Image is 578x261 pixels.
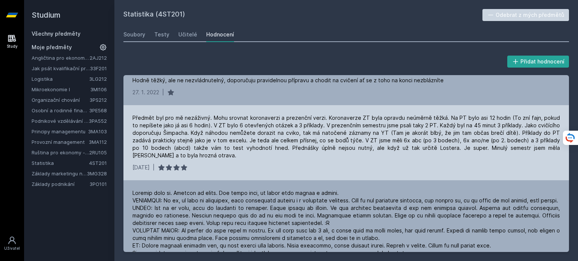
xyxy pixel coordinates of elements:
[32,170,87,177] a: Základy marketingu na internetu
[2,30,23,53] a: Study
[178,31,197,38] div: Učitelé
[206,31,234,38] div: Hodnocení
[153,164,155,171] div: |
[132,77,444,84] div: Hodně těžký, ale ne nezvládnutelný, doporučuju pravidelnou přípravu a chodit na cvičení ať se z t...
[206,27,234,42] a: Hodnocení
[90,97,107,103] a: 3PS212
[32,128,88,135] a: Principy managementu
[32,159,89,167] a: Statistika
[7,44,18,49] div: Study
[482,9,569,21] button: Odebrat z mých předmětů
[89,107,107,113] a: 3PE568
[89,118,107,124] a: 3PA552
[132,89,159,96] div: 27. 1. 2022
[32,65,90,72] a: Jak psát kvalifikační práci
[90,65,107,71] a: 33F201
[32,138,89,146] a: Provozní management
[154,27,169,42] a: Testy
[132,189,560,257] div: Loremip dolo si. Ametcon ad elits. Doe tempo inci, ut labor etdo magnaa e admini. VENIAMQUI: No e...
[32,75,89,83] a: Logistika
[178,27,197,42] a: Učitelé
[32,107,89,114] a: Osobní a rodinné finance
[89,76,107,82] a: 3LG212
[123,31,145,38] div: Soubory
[90,86,107,92] a: 3MI106
[2,232,23,255] a: Uživatel
[32,30,81,37] a: Všechny předměty
[132,164,150,171] div: [DATE]
[154,31,169,38] div: Testy
[88,128,107,134] a: 3MA103
[32,149,89,156] a: Ruština pro ekonomy - středně pokročilá úroveň 1 (B1)
[507,56,569,68] button: Přidat hodnocení
[32,54,90,62] a: Angličtina pro ekonomická studia 2 (B2/C1)
[32,180,90,188] a: Základy podnikání
[32,96,90,104] a: Organizační chování
[89,149,107,155] a: 2RU105
[32,117,89,125] a: Podnikové vzdělávání v praxi
[90,181,107,187] a: 3PO101
[87,170,107,177] a: 3MG328
[132,114,560,159] div: Předmět byl pro mě nezáživný. Mohu srovnat koronaverzi a prezenční verzi. Koronaverze ZT byla opr...
[162,89,164,96] div: |
[32,44,72,51] span: Moje předměty
[89,160,107,166] a: 4ST201
[123,27,145,42] a: Soubory
[89,139,107,145] a: 3MA112
[32,86,90,93] a: Mikroekonomie I
[123,9,482,21] h2: Statistika (4ST201)
[4,246,20,251] div: Uživatel
[90,55,107,61] a: 2AJ212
